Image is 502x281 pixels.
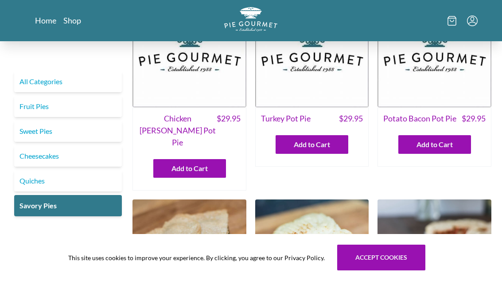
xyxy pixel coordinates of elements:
[217,113,241,148] span: $ 29.95
[63,15,81,26] a: Shop
[398,135,471,154] button: Add to Cart
[383,113,456,125] span: Potato Bacon Pot Pie
[14,71,122,92] a: All Categories
[153,159,226,178] button: Add to Cart
[14,121,122,142] a: Sweet Pies
[171,163,208,174] span: Add to Cart
[337,245,425,270] button: Accept cookies
[35,15,56,26] a: Home
[467,16,478,26] button: Menu
[224,7,277,34] a: Logo
[261,113,311,125] span: Turkey Pot Pie
[294,139,330,150] span: Add to Cart
[416,139,453,150] span: Add to Cart
[14,170,122,191] a: Quiches
[14,195,122,216] a: Savory Pies
[138,113,217,148] span: Chicken [PERSON_NAME] Pot Pie
[339,113,363,125] span: $ 29.95
[276,135,348,154] button: Add to Cart
[462,113,486,125] span: $ 29.95
[224,7,277,31] img: logo
[68,253,325,262] span: This site uses cookies to improve your experience. By clicking, you agree to our Privacy Policy.
[14,96,122,117] a: Fruit Pies
[14,145,122,167] a: Cheesecakes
